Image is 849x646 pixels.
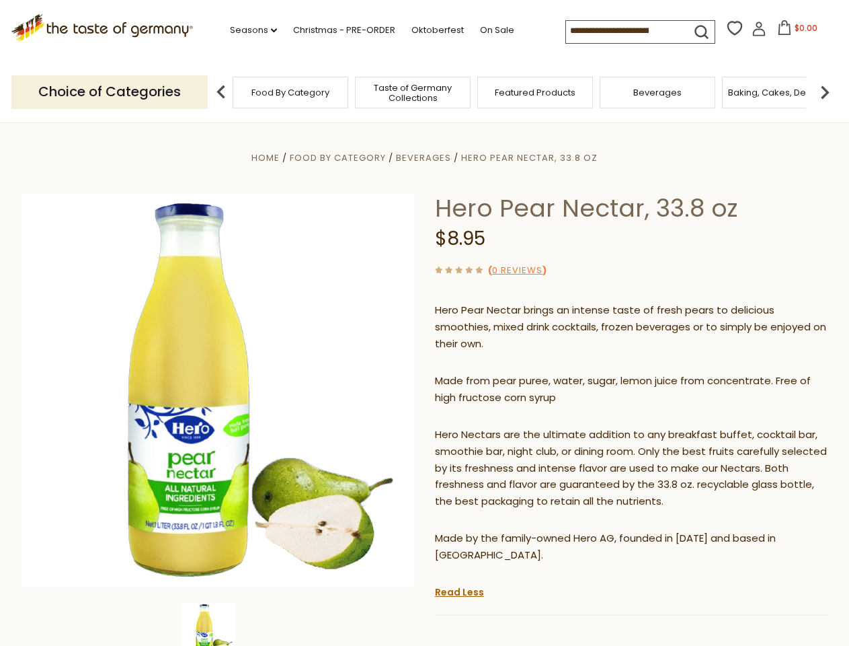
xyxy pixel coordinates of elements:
[435,530,828,564] p: Made by the family-owned Hero AG, founded in [DATE] and based in [GEOGRAPHIC_DATA].
[435,302,828,353] p: Hero Pear Nectar brings an intense taste of fresh pears to delicious smoothies, mixed drink cockt...
[359,83,467,103] a: Taste of Germany Collections
[251,151,280,164] a: Home
[633,87,682,98] a: Beverages
[461,151,598,164] a: Hero Pear Nectar, 33.8 oz
[411,23,464,38] a: Oktoberfest
[396,151,451,164] a: Beverages
[488,264,547,277] span: ( )
[293,23,395,38] a: Christmas - PRE-ORDER
[728,87,832,98] a: Baking, Cakes, Desserts
[795,22,817,34] span: $0.00
[435,585,484,599] a: Read Less
[495,87,575,98] a: Featured Products
[435,373,828,406] p: Made from pear puree, water, sugar, lemon juice from concentrate. Free of high fructose corn syrup​
[492,264,542,278] a: 0 Reviews
[230,23,277,38] a: Seasons
[22,193,415,587] img: Hero Pear Nectar, 33.8 oz
[435,225,485,252] span: $8.95
[480,23,514,38] a: On Sale
[290,151,386,164] a: Food By Category
[208,79,235,106] img: previous arrow
[769,20,826,40] button: $0.00
[435,193,828,223] h1: Hero Pear Nectar, 33.8 oz
[811,79,838,106] img: next arrow
[11,75,208,108] p: Choice of Categories
[435,427,828,511] p: Hero Nectars are the ultimate addition to any breakfast buffet, cocktail bar, smoothie bar, night...
[251,87,329,98] a: Food By Category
